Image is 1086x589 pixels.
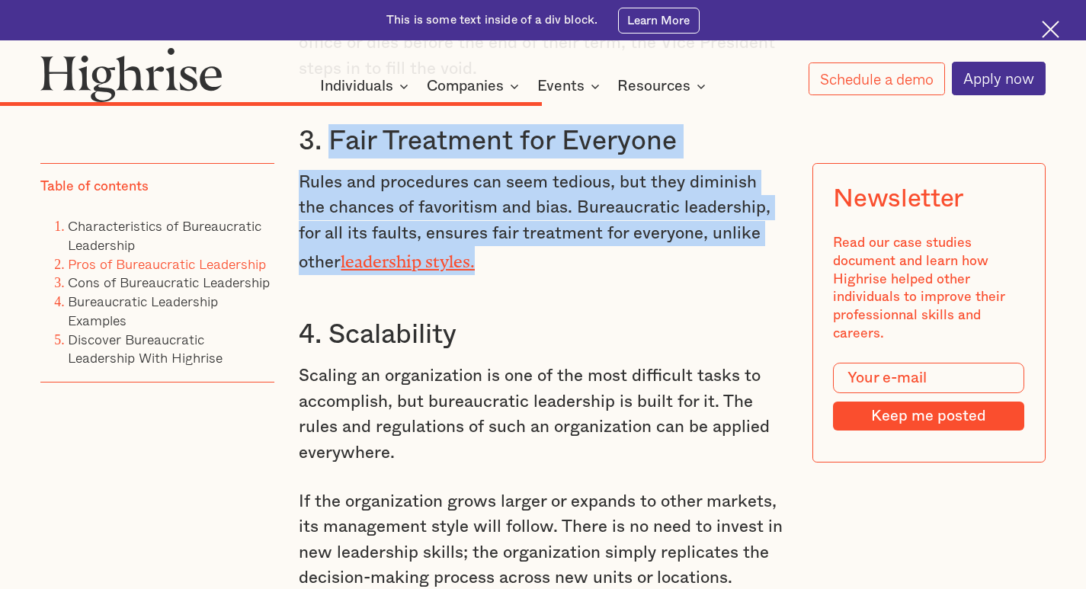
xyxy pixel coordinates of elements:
a: Discover Bureaucratic Leadership With Highrise [68,328,223,368]
div: Companies [427,77,504,95]
h3: 3. Fair Treatment for Everyone [299,124,786,158]
div: Individuals [320,77,393,95]
a: Schedule a demo [809,62,945,95]
a: Cons of Bureaucratic Leadership [68,271,270,293]
a: Characteristics of Bureaucratic Leadership [68,215,261,255]
input: Keep me posted [833,402,1024,430]
div: Table of contents [40,178,149,196]
a: leadership styles. [341,251,475,263]
p: Scaling an organization is one of the most difficult tasks to accomplish, but bureaucratic leader... [299,363,786,466]
img: Highrise logo [40,47,222,102]
img: Cross icon [1042,21,1059,38]
a: Apply now [952,62,1046,95]
input: Your e-mail [833,363,1024,393]
a: Bureaucratic Leadership Examples [68,290,218,331]
div: Newsletter [833,184,963,213]
div: This is some text inside of a div block. [386,12,597,28]
div: Companies [427,77,524,95]
form: Modal Form [833,363,1024,431]
div: Resources [617,77,690,95]
p: Rules and procedures can seem tedious, but they diminish the chances of favoritism and bias. Bure... [299,170,786,276]
h3: 4. Scalability [299,318,786,352]
div: Read our case studies document and learn how Highrise helped other individuals to improve their p... [833,234,1024,342]
div: Resources [617,77,710,95]
div: Events [537,77,585,95]
a: Pros of Bureaucratic Leadership [68,253,266,274]
div: Events [537,77,604,95]
div: Individuals [320,77,413,95]
a: Learn More [618,8,700,34]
